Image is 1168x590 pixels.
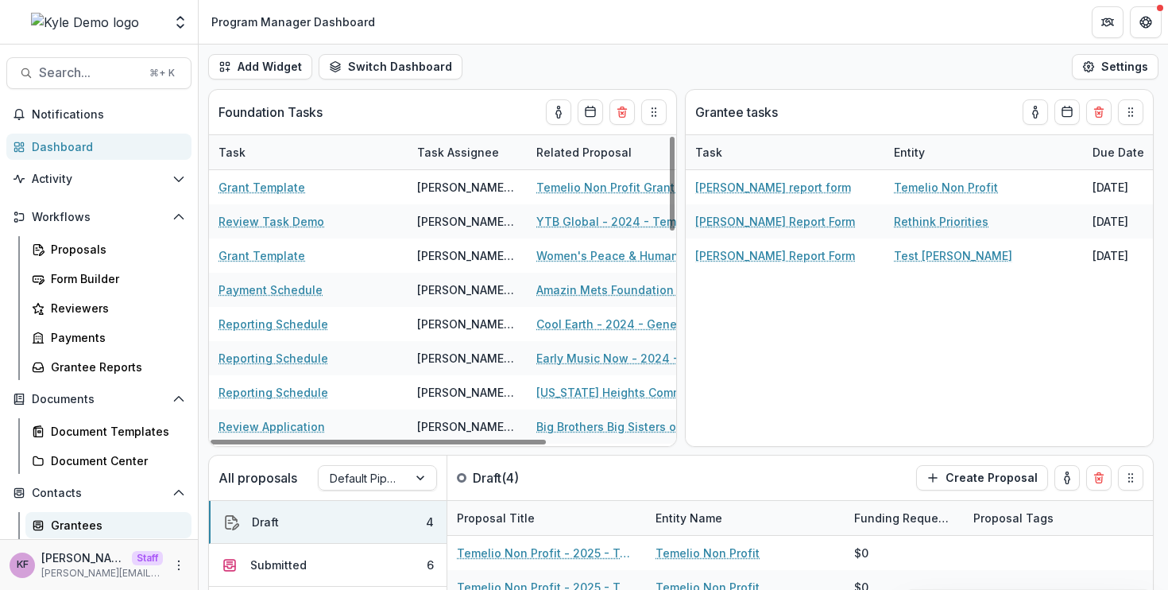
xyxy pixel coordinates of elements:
button: toggle-assigned-to-me [1023,99,1048,125]
div: Task Assignee [408,135,527,169]
button: Drag [641,99,667,125]
a: Reporting Schedule [219,350,328,367]
div: [PERSON_NAME] <[PERSON_NAME][EMAIL_ADDRESS][DOMAIN_NAME]> [417,281,517,298]
button: Open Workflows [6,204,191,230]
div: Proposals [51,241,179,258]
div: ⌘ + K [146,64,178,82]
div: Proposal Tags [964,501,1162,535]
div: Form Builder [51,270,179,287]
div: Proposal Title [447,510,544,526]
p: Foundation Tasks [219,103,323,122]
a: Temelio Non Profit - 2025 - Temelio General [PERSON_NAME] [457,545,636,561]
a: Reviewers [25,295,191,321]
div: Entity Name [646,510,732,526]
a: Temelio Non Profit Grant Application - 2024 [536,179,716,196]
div: Proposal Title [447,501,646,535]
div: Funding Requested [845,510,964,526]
p: [PERSON_NAME][EMAIL_ADDRESS][DOMAIN_NAME] [41,566,163,580]
div: Task Assignee [408,144,509,161]
div: Funding Requested [845,501,964,535]
div: Reviewers [51,300,179,316]
div: Payments [51,329,179,346]
div: [PERSON_NAME] <[PERSON_NAME][EMAIL_ADDRESS][DOMAIN_NAME]> [417,418,517,435]
div: Task [209,135,408,169]
button: Notifications [6,102,191,127]
div: Entity [884,135,1083,169]
span: Notifications [32,108,185,122]
div: 6 [427,557,434,573]
button: Add Widget [208,54,312,80]
a: Big Brothers Big Sisters of WNC - 2024 - Temelio General [PERSON_NAME] [536,418,716,435]
a: Review Task Demo [219,213,324,230]
button: Open Activity [6,166,191,192]
button: Open entity switcher [169,6,191,38]
a: [PERSON_NAME] report form [695,179,851,196]
a: Women's Peace & Humanitarian Fund - 2024 - Temelio General [PERSON_NAME] [536,247,716,264]
div: Draft [252,514,279,530]
button: Calendar [1054,99,1080,125]
a: Document Center [25,448,191,474]
span: Activity [32,173,166,186]
nav: breadcrumb [205,10,381,33]
button: Partners [1092,6,1124,38]
div: Related Proposal [527,135,725,169]
a: Payments [25,324,191,351]
div: Entity [884,144,934,161]
a: Rethink Priorities [894,213,988,230]
div: Related Proposal [527,144,641,161]
span: Search... [39,65,140,80]
div: Task [686,144,732,161]
button: Delete card [609,99,635,125]
button: Submitted6 [209,544,447,587]
a: Grantee Reports [25,354,191,380]
div: Kyle Ford [17,560,29,570]
a: YTB Global - 2024 - Temelio General [PERSON_NAME] [536,213,716,230]
button: Settings [1072,54,1158,80]
button: Drag [1118,99,1143,125]
a: Payment Schedule [219,281,323,298]
div: Task [209,144,255,161]
span: Documents [32,393,166,406]
button: toggle-assigned-to-me [1054,465,1080,491]
div: [PERSON_NAME] <[PERSON_NAME][EMAIL_ADDRESS][DOMAIN_NAME]> [417,316,517,332]
div: [PERSON_NAME] <[PERSON_NAME][EMAIL_ADDRESS][DOMAIN_NAME]> [417,213,517,230]
div: [PERSON_NAME] <[PERSON_NAME][EMAIL_ADDRESS][DOMAIN_NAME]> [417,384,517,401]
button: More [169,556,188,575]
div: Grantee Reports [51,359,179,375]
a: Grantees [25,512,191,538]
button: Calendar [578,99,603,125]
div: 4 [426,514,434,530]
button: Draft4 [209,501,447,544]
a: Dashboard [6,134,191,160]
div: Submitted [250,557,307,573]
a: Test [PERSON_NAME] [894,247,1012,264]
p: Draft ( 4 ) [473,468,592,487]
button: Get Help [1130,6,1162,38]
div: Document Templates [51,423,179,440]
a: Temelio Non Profit [894,179,998,196]
div: [PERSON_NAME] <[PERSON_NAME][EMAIL_ADDRESS][DOMAIN_NAME]> [417,247,517,264]
a: Review Application [219,418,325,435]
div: Document Center [51,452,179,469]
div: Proposal Tags [964,510,1063,526]
button: Delete card [1086,465,1112,491]
div: Grantees [51,517,179,534]
span: Workflows [32,211,166,224]
div: Dashboard [32,138,179,155]
a: Grant Template [219,247,305,264]
div: $0 [854,545,868,561]
a: Temelio Non Profit [656,545,760,561]
button: Create Proposal [916,465,1048,491]
p: Grantee tasks [695,103,778,122]
a: Amazin Mets Foundation Inc - 2024 - General grant application [536,281,716,298]
div: Entity Name [646,501,845,535]
button: Search... [6,57,191,89]
button: Open Documents [6,386,191,412]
